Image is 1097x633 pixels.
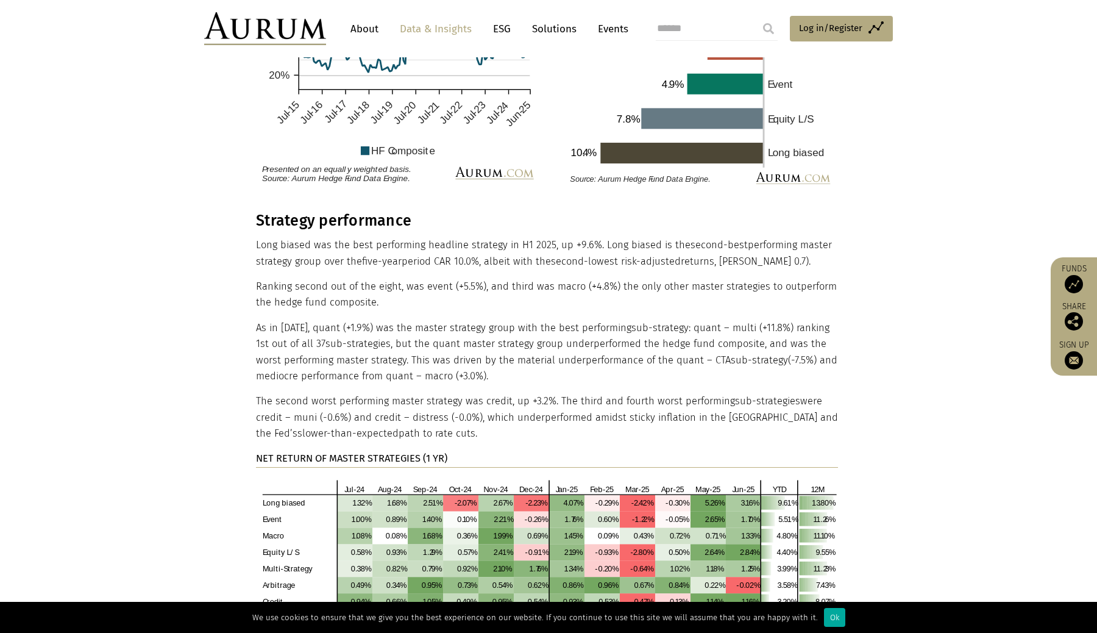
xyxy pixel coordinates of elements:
img: Share this post [1065,312,1083,331]
div: Ok [824,608,845,627]
p: The second worst performing master strategy was credit, up +3.2%. The third and fourth worst perf... [256,393,838,442]
span: second-lowest [551,256,618,267]
a: Data & Insights [394,18,478,40]
img: Sign up to our newsletter [1065,351,1083,370]
h3: Strategy performance [256,212,838,230]
strong: NET RETURN OF MASTER STRATEGIES (1 YR) [256,452,447,464]
a: Log in/Register [790,16,893,41]
a: ESG [487,18,517,40]
a: Events [592,18,628,40]
a: Sign up [1057,340,1091,370]
a: Funds [1057,263,1091,293]
input: Submit [756,16,781,41]
p: As in [DATE], quant (+1.9%) was the master strategy group with the best performing : quant – mult... [256,320,838,385]
a: Solutions [526,18,583,40]
span: five-year [362,256,402,267]
span: sub-strategy [631,322,689,334]
span: Log in/Register [799,21,862,35]
div: Share [1057,302,1091,331]
a: About [344,18,385,40]
img: Aurum [204,12,326,45]
img: Access Funds [1065,275,1083,293]
span: slower-than-expected [297,427,399,439]
span: second-best [691,239,748,251]
p: Long biased was the best performing headline strategy in H1 2025, up +9.6%. Long biased is the pe... [256,237,838,270]
p: Ranking second out of the eight, was event (+5.5%), and third was macro (+4.8%) the only other ma... [256,279,838,311]
span: sub-strategy [731,354,788,366]
span: sub-strategies [735,395,800,407]
span: sub-strategies [325,338,391,349]
span: risk-adjusted [621,256,681,267]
